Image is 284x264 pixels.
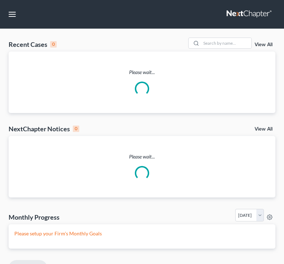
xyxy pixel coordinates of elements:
p: Please wait... [9,153,275,160]
p: Please setup your Firm's Monthly Goals [14,230,270,237]
p: Please wait... [9,69,275,76]
div: 0 [73,126,79,132]
div: NextChapter Notices [9,124,79,133]
div: 0 [50,41,57,48]
h3: Monthly Progress [9,213,60,221]
input: Search by name... [201,38,251,48]
div: Recent Cases [9,40,57,49]
a: View All [255,42,273,47]
a: View All [255,127,273,132]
